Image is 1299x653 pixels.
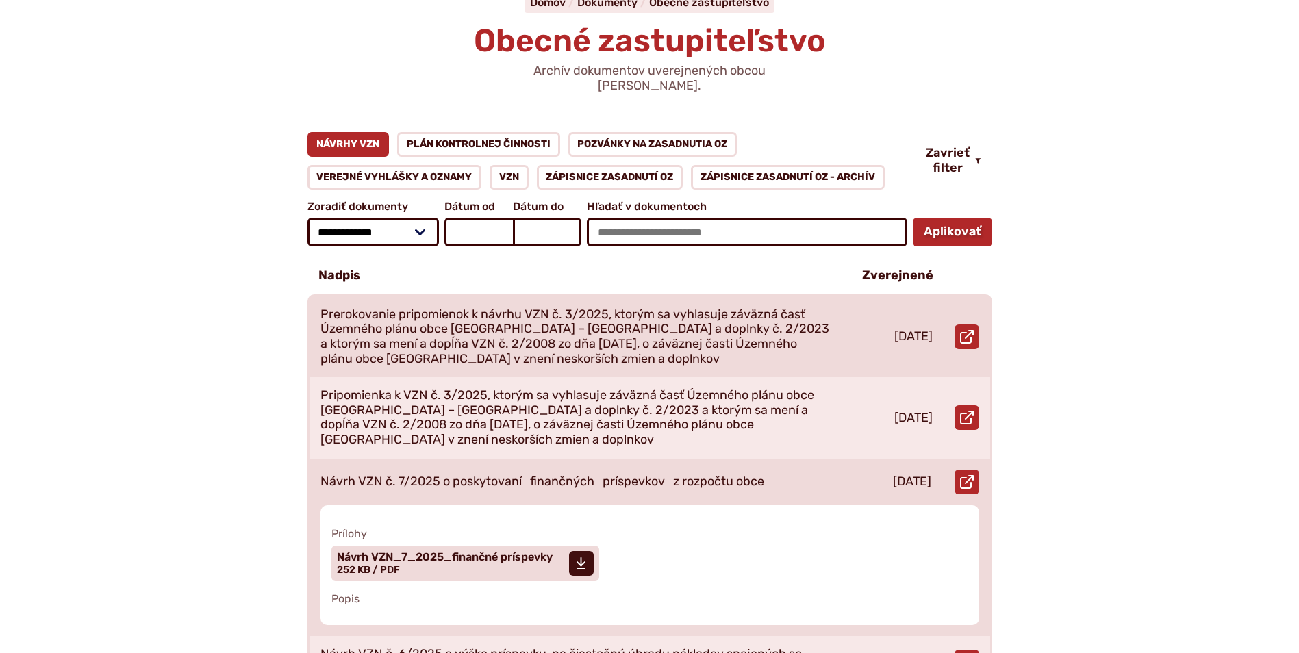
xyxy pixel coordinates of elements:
[862,268,933,283] p: Zverejnené
[444,218,513,246] input: Dátum od
[337,564,400,576] span: 252 KB / PDF
[320,388,830,447] p: Pripomienka k VZN č. 3/2025, ktorým sa vyhlasuje záväzná časť Územného plánu obce [GEOGRAPHIC_DAT...
[307,132,390,157] a: Návrhy VZN
[320,307,830,366] p: Prerokovanie pripomienok k návrhu VZN č. 3/2025, ktorým sa vyhlasuje záväzná časť Územného plánu ...
[587,201,907,213] span: Hľadať v dokumentoch
[331,527,968,540] span: Prílohy
[307,201,440,213] span: Zoradiť dokumenty
[485,64,814,93] p: Archív dokumentov uverejnených obcou [PERSON_NAME].
[320,474,764,489] p: Návrh VZN č. 7/2025 o poskytovaní finančných príspevkov z rozpočtu obce
[587,218,907,246] input: Hľadať v dokumentoch
[893,474,931,489] p: [DATE]
[397,132,560,157] a: Plán kontrolnej činnosti
[331,592,968,605] span: Popis
[474,22,826,60] span: Obecné zastupiteľstvo
[513,201,581,213] span: Dátum do
[537,165,683,190] a: Zápisnice zasadnutí OZ
[894,329,933,344] p: [DATE]
[926,146,970,175] span: Zavrieť filter
[444,201,513,213] span: Dátum od
[331,546,599,581] a: Návrh VZN_7_2025_finančné príspevky 252 KB / PDF
[337,552,553,563] span: Návrh VZN_7_2025_finančné príspevky
[568,132,737,157] a: Pozvánky na zasadnutia OZ
[490,165,529,190] a: VZN
[513,218,581,246] input: Dátum do
[318,268,360,283] p: Nadpis
[307,218,440,246] select: Zoradiť dokumenty
[307,165,482,190] a: Verejné vyhlášky a oznamy
[915,146,992,175] button: Zavrieť filter
[691,165,885,190] a: Zápisnice zasadnutí OZ - ARCHÍV
[913,218,992,246] button: Aplikovať
[894,411,933,426] p: [DATE]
